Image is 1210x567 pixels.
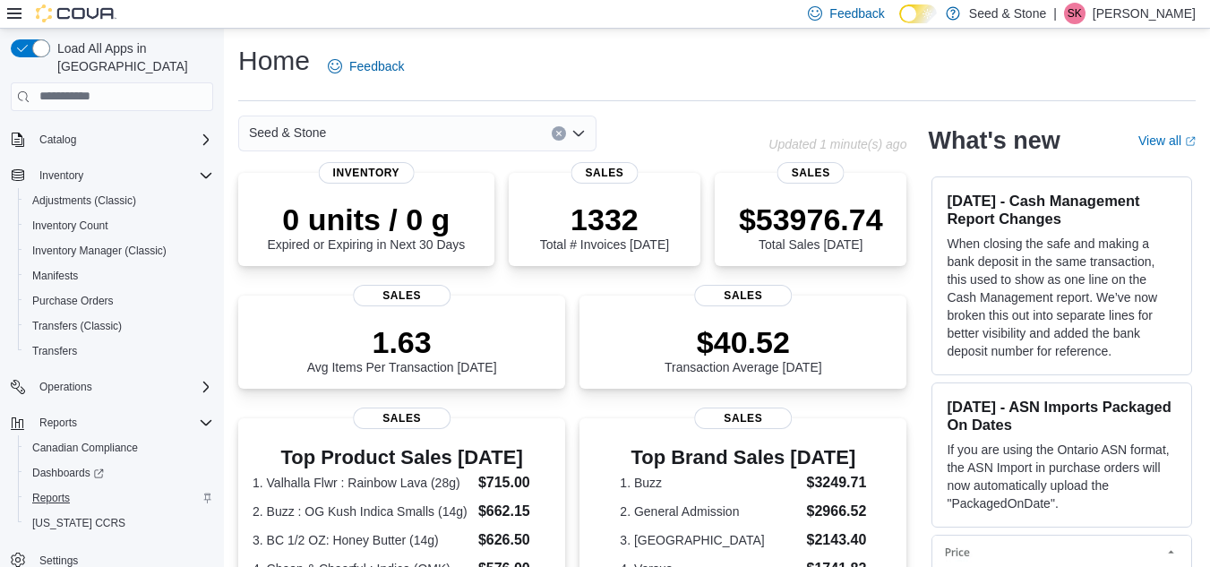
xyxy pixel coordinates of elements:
p: Updated 1 minute(s) ago [768,137,906,151]
span: Inventory Count [25,215,213,236]
span: Canadian Compliance [25,437,213,459]
h3: [DATE] - ASN Imports Packaged On Dates [947,398,1177,434]
button: Purchase Orders [18,288,220,314]
button: Reports [18,485,220,511]
div: Sriram Kumar [1064,3,1086,24]
dt: 2. Buzz : OG Kush Indica Smalls (14g) [253,503,471,520]
span: Inventory Manager (Classic) [25,240,213,262]
div: Total # Invoices [DATE] [540,202,669,252]
span: Transfers [32,344,77,358]
h3: Top Product Sales [DATE] [253,447,551,468]
span: Dashboards [32,466,104,480]
button: Transfers [18,339,220,364]
span: Inventory [319,162,415,184]
dd: $2143.40 [807,529,867,551]
p: | [1053,3,1057,24]
span: Operations [39,380,92,394]
dd: $715.00 [478,472,551,494]
span: Manifests [32,269,78,283]
span: Dark Mode [899,23,900,24]
div: Expired or Expiring in Next 30 Days [267,202,465,252]
span: Adjustments (Classic) [25,190,213,211]
span: Purchase Orders [25,290,213,312]
p: If you are using the Ontario ASN format, the ASN Import in purchase orders will now automatically... [947,441,1177,512]
h3: Top Brand Sales [DATE] [620,447,866,468]
button: Clear input [552,126,566,141]
p: Seed & Stone [969,3,1046,24]
dt: 2. General Admission [620,503,799,520]
p: [PERSON_NAME] [1093,3,1196,24]
p: 1.63 [307,324,497,360]
dd: $626.50 [478,529,551,551]
span: Dashboards [25,462,213,484]
span: Reports [25,487,213,509]
span: Transfers (Classic) [32,319,122,333]
button: Manifests [18,263,220,288]
p: $53976.74 [739,202,883,237]
span: Feedback [829,4,884,22]
dd: $3249.71 [807,472,867,494]
button: Reports [32,412,84,434]
span: Reports [32,412,213,434]
span: Reports [39,416,77,430]
button: Inventory [32,165,90,186]
button: [US_STATE] CCRS [18,511,220,536]
button: Catalog [32,129,83,150]
span: Inventory [32,165,213,186]
div: Avg Items Per Transaction [DATE] [307,324,497,374]
a: [US_STATE] CCRS [25,512,133,534]
button: Open list of options [571,126,586,141]
a: Dashboards [18,460,220,485]
button: Transfers (Classic) [18,314,220,339]
span: Inventory Manager (Classic) [32,244,167,258]
dd: $662.15 [478,501,551,522]
img: Cova [36,4,116,22]
h1: Home [238,43,310,79]
dt: 3. BC 1/2 OZ: Honey Butter (14g) [253,531,471,549]
span: Sales [571,162,638,184]
a: Inventory Manager (Classic) [25,240,174,262]
span: Sales [353,408,451,429]
a: View allExternal link [1138,133,1196,148]
p: 1332 [540,202,669,237]
button: Inventory Count [18,213,220,238]
button: Adjustments (Classic) [18,188,220,213]
button: Inventory Manager (Classic) [18,238,220,263]
span: Adjustments (Classic) [32,193,136,208]
span: Reports [32,491,70,505]
span: Catalog [39,133,76,147]
span: Washington CCRS [25,512,213,534]
button: Inventory [4,163,220,188]
a: Transfers [25,340,84,362]
span: Sales [694,408,793,429]
button: Canadian Compliance [18,435,220,460]
a: Canadian Compliance [25,437,145,459]
svg: External link [1185,136,1196,147]
button: Operations [4,374,220,399]
span: Catalog [32,129,213,150]
span: Load All Apps in [GEOGRAPHIC_DATA] [50,39,213,75]
span: Operations [32,376,213,398]
span: Transfers (Classic) [25,315,213,337]
p: $40.52 [665,324,822,360]
span: Canadian Compliance [32,441,138,455]
button: Operations [32,376,99,398]
button: Catalog [4,127,220,152]
a: Dashboards [25,462,111,484]
span: Feedback [349,57,404,75]
dd: $2966.52 [807,501,867,522]
dt: 1. Buzz [620,474,799,492]
span: SK [1068,3,1082,24]
div: Total Sales [DATE] [739,202,883,252]
input: Dark Mode [899,4,937,23]
span: Sales [694,285,793,306]
a: Manifests [25,265,85,287]
dt: 1. Valhalla Flwr : Rainbow Lava (28g) [253,474,471,492]
a: Feedback [321,48,411,84]
p: 0 units / 0 g [267,202,465,237]
span: Inventory [39,168,83,183]
span: Inventory Count [32,219,108,233]
span: Manifests [25,265,213,287]
h3: [DATE] - Cash Management Report Changes [947,192,1177,228]
div: Transaction Average [DATE] [665,324,822,374]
